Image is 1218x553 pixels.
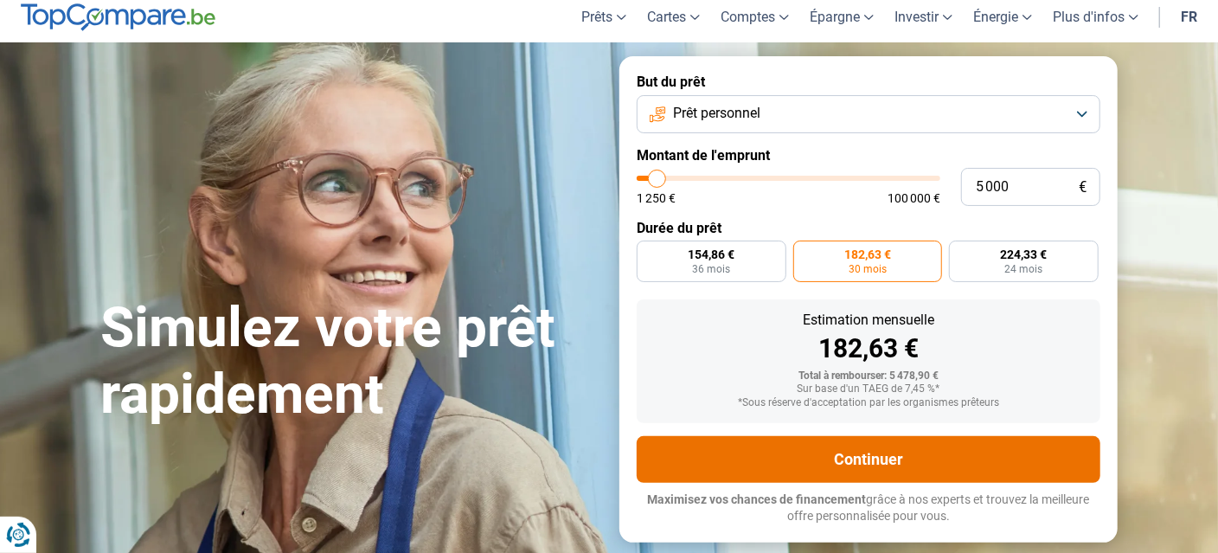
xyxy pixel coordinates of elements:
p: grâce à nos experts et trouvez la meilleure offre personnalisée pour vous. [637,492,1100,525]
span: 224,33 € [1001,248,1048,260]
span: 100 000 € [888,192,940,204]
h1: Simulez votre prêt rapidement [100,295,599,428]
span: 24 mois [1005,264,1043,274]
span: 30 mois [849,264,887,274]
div: 182,63 € [651,336,1087,362]
div: Sur base d'un TAEG de 7,45 %* [651,383,1087,395]
button: Continuer [637,436,1100,483]
span: 182,63 € [844,248,891,260]
label: But du prêt [637,74,1100,90]
label: Durée du prêt [637,220,1100,236]
div: Estimation mensuelle [651,313,1087,327]
button: Prêt personnel [637,95,1100,133]
img: TopCompare [21,3,215,31]
div: Total à rembourser: 5 478,90 € [651,370,1087,383]
div: *Sous réserve d'acceptation par les organismes prêteurs [651,397,1087,409]
span: 1 250 € [637,192,676,204]
label: Montant de l'emprunt [637,147,1100,164]
span: 36 mois [692,264,730,274]
span: € [1079,180,1087,195]
span: 154,86 € [688,248,734,260]
span: Prêt personnel [673,104,760,123]
span: Maximisez vos chances de financement [648,492,867,506]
